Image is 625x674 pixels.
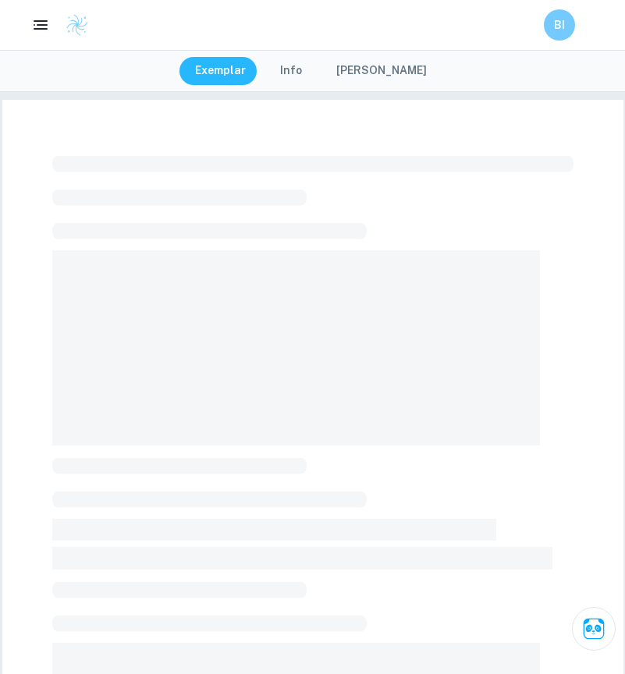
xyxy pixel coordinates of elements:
[265,57,318,85] button: Info
[66,13,89,37] img: Clastify logo
[321,57,442,85] button: [PERSON_NAME]
[179,57,261,85] button: Exemplar
[56,13,89,37] a: Clastify logo
[572,607,616,651] button: Ask Clai
[551,16,569,34] h6: BI
[544,9,575,41] button: BI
